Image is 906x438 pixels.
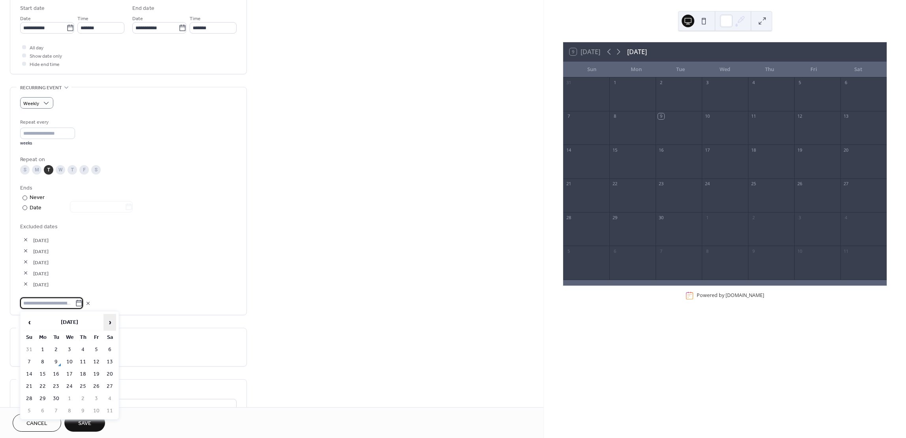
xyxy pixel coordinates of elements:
div: 3 [704,80,710,86]
td: 8 [63,405,76,417]
div: Wed [703,62,747,77]
div: 20 [843,147,849,153]
div: F [79,165,89,175]
th: Th [77,332,89,343]
div: Ends [20,184,235,192]
span: Save [78,419,91,428]
th: Tu [50,332,62,343]
div: Repeat on [20,156,235,164]
td: 11 [103,405,116,417]
div: 15 [612,147,618,153]
div: 1 [612,80,618,86]
div: 19 [797,147,803,153]
td: 5 [90,344,103,355]
td: 12 [90,356,103,368]
div: Date [30,203,133,212]
div: 2 [658,80,664,86]
td: 19 [90,368,103,380]
div: Thu [747,62,791,77]
div: W [56,165,65,175]
td: 7 [23,356,36,368]
div: S [20,165,30,175]
div: Never [30,194,45,202]
th: Mo [36,332,49,343]
td: 1 [63,393,76,404]
span: Cancel [26,419,47,428]
td: 22 [36,381,49,392]
span: [DATE] [33,236,237,244]
span: [DATE] [33,269,237,278]
td: 5 [23,405,36,417]
span: [DATE] [33,280,237,289]
div: 30 [658,214,664,220]
div: 7 [566,113,571,119]
div: Mon [614,62,658,77]
div: 9 [658,113,664,119]
span: Date [132,15,143,23]
div: 17 [704,147,710,153]
span: Date [20,15,31,23]
div: 31 [566,80,571,86]
div: 6 [612,248,618,254]
td: 28 [23,393,36,404]
div: 21 [566,181,571,187]
span: › [104,314,116,330]
td: 25 [77,381,89,392]
div: 2 [750,214,756,220]
div: 28 [566,214,571,220]
div: 25 [750,181,756,187]
th: [DATE] [36,314,103,331]
td: 4 [103,393,116,404]
td: 8 [36,356,49,368]
div: 27 [843,181,849,187]
td: 9 [50,356,62,368]
a: [DOMAIN_NAME] [726,292,764,299]
td: 10 [63,356,76,368]
span: Excluded dates [20,223,237,231]
div: 8 [612,113,618,119]
td: 26 [90,381,103,392]
div: 23 [658,181,664,187]
td: 27 [103,381,116,392]
div: 13 [843,113,849,119]
div: URL [20,389,235,398]
td: 10 [90,405,103,417]
div: 10 [797,248,803,254]
a: Cancel [13,414,61,432]
div: 11 [750,113,756,119]
div: 18 [750,147,756,153]
td: 29 [36,393,49,404]
div: 5 [566,248,571,254]
td: 3 [90,393,103,404]
td: 2 [77,393,89,404]
td: 23 [50,381,62,392]
td: 16 [50,368,62,380]
div: 9 [750,248,756,254]
div: 1 [704,214,710,220]
div: Sun [570,62,614,77]
div: 16 [658,147,664,153]
td: 18 [77,368,89,380]
span: Hide end time [30,60,60,69]
td: 21 [23,381,36,392]
div: Powered by [697,292,764,299]
td: 14 [23,368,36,380]
div: 6 [843,80,849,86]
div: Repeat every [20,118,73,126]
span: All day [30,44,43,52]
td: 15 [36,368,49,380]
div: 7 [658,248,664,254]
th: Su [23,332,36,343]
div: 26 [797,181,803,187]
span: Time [190,15,201,23]
td: 31 [23,344,36,355]
div: Sat [836,62,880,77]
div: 4 [843,214,849,220]
span: ‹ [23,314,35,330]
div: 5 [797,80,803,86]
div: 10 [704,113,710,119]
div: 24 [704,181,710,187]
div: Start date [20,4,45,13]
td: 1 [36,344,49,355]
div: S [91,165,101,175]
